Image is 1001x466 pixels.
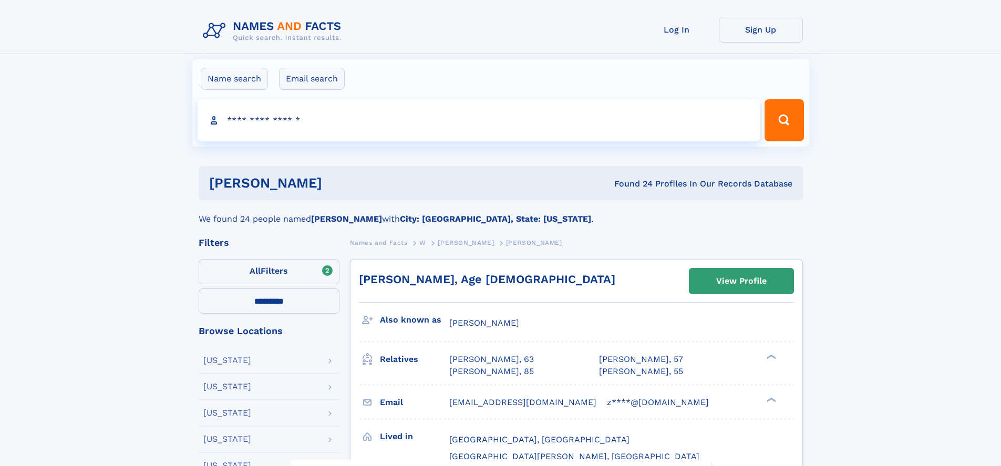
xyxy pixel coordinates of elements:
[203,382,251,391] div: [US_STATE]
[449,366,534,377] a: [PERSON_NAME], 85
[449,397,596,407] span: [EMAIL_ADDRESS][DOMAIN_NAME]
[468,178,792,190] div: Found 24 Profiles In Our Records Database
[599,354,683,365] a: [PERSON_NAME], 57
[380,311,449,329] h3: Also known as
[449,451,699,461] span: [GEOGRAPHIC_DATA][PERSON_NAME], [GEOGRAPHIC_DATA]
[764,396,777,403] div: ❯
[438,236,494,249] a: [PERSON_NAME]
[438,239,494,246] span: [PERSON_NAME]
[380,428,449,446] h3: Lived in
[449,318,519,328] span: [PERSON_NAME]
[203,435,251,443] div: [US_STATE]
[199,238,339,247] div: Filters
[203,409,251,417] div: [US_STATE]
[419,239,426,246] span: W
[449,434,630,444] span: [GEOGRAPHIC_DATA], [GEOGRAPHIC_DATA]
[311,214,382,224] b: [PERSON_NAME]
[400,214,591,224] b: City: [GEOGRAPHIC_DATA], State: [US_STATE]
[380,350,449,368] h3: Relatives
[635,17,719,43] a: Log In
[764,354,777,360] div: ❯
[199,17,350,45] img: Logo Names and Facts
[203,356,251,365] div: [US_STATE]
[201,68,268,90] label: Name search
[209,177,468,190] h1: [PERSON_NAME]
[250,266,261,276] span: All
[719,17,803,43] a: Sign Up
[199,259,339,284] label: Filters
[765,99,803,141] button: Search Button
[419,236,426,249] a: W
[350,236,408,249] a: Names and Facts
[449,354,534,365] a: [PERSON_NAME], 63
[199,326,339,336] div: Browse Locations
[279,68,345,90] label: Email search
[689,268,793,294] a: View Profile
[380,393,449,411] h3: Email
[198,99,760,141] input: search input
[359,273,615,286] a: [PERSON_NAME], Age [DEMOGRAPHIC_DATA]
[506,239,562,246] span: [PERSON_NAME]
[199,200,803,225] div: We found 24 people named with .
[599,366,683,377] a: [PERSON_NAME], 55
[716,269,767,293] div: View Profile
